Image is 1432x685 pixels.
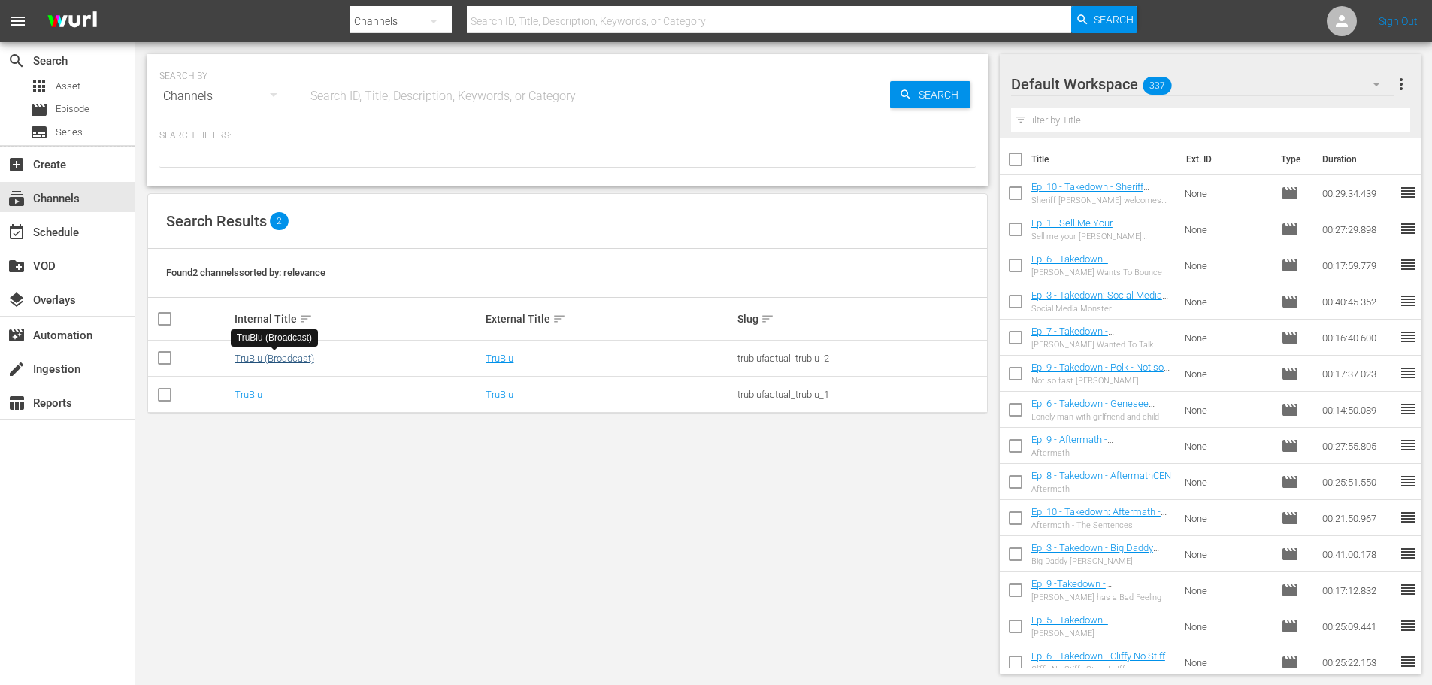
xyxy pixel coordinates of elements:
[1399,364,1417,382] span: reorder
[1399,292,1417,310] span: reorder
[1177,138,1273,180] th: Ext. ID
[1281,545,1299,563] span: Episode
[737,353,985,364] div: trublufactual_trublu_2
[1031,362,1170,384] a: Ep. 9 - Takedown - Polk - Not so fast NelsonCEN
[1281,437,1299,455] span: Episode
[1316,392,1399,428] td: 00:14:50.089
[1071,6,1137,33] button: Search
[1379,15,1418,27] a: Sign Out
[1031,253,1146,287] a: Ep. 6 - Takedown - [PERSON_NAME] Wants To BounceCEN
[1179,608,1275,644] td: None
[1031,614,1114,637] a: Ep. 5 - Takedown - [PERSON_NAME]
[1031,138,1177,180] th: Title
[9,12,27,30] span: menu
[1281,581,1299,599] span: Episode
[1179,247,1275,283] td: None
[1316,211,1399,247] td: 00:27:29.898
[913,81,970,108] span: Search
[1031,542,1166,587] a: Ep. 3 - Takedown - Big Daddy [PERSON_NAME] ([PERSON_NAME] has done this before)CEN
[166,212,267,230] span: Search Results
[1031,650,1171,673] a: Ep. 6 - Takedown - Cliffy No Stiffy Story Is IffyCEN
[1316,536,1399,572] td: 00:41:00.178
[299,312,313,326] span: sort
[1281,365,1299,383] span: Episode
[1179,211,1275,247] td: None
[1281,220,1299,238] span: Episode
[30,77,48,95] span: Asset
[1031,470,1171,481] a: Ep. 8 - Takedown - AftermathCEN
[1281,509,1299,527] span: Episode
[1316,572,1399,608] td: 00:17:12.832
[8,52,26,70] span: Search
[8,360,26,378] span: Ingestion
[1281,401,1299,419] span: Episode
[1399,256,1417,274] span: reorder
[1313,138,1403,180] th: Duration
[1399,328,1417,346] span: reorder
[8,291,26,309] span: Overlays
[1179,500,1275,536] td: None
[1281,184,1299,202] span: Episode
[1316,608,1399,644] td: 00:25:09.441
[890,81,970,108] button: Search
[8,189,26,208] span: Channels
[1031,665,1173,674] div: Cliffy No Stiffy Story Is Iffy
[1179,175,1275,211] td: None
[1399,183,1417,202] span: reorder
[1179,572,1275,608] td: None
[1399,653,1417,671] span: reorder
[1011,63,1394,105] div: Default Workspace
[1399,580,1417,599] span: reorder
[1316,500,1399,536] td: 00:21:50.967
[1031,217,1163,240] a: Ep. 1 - Sell Me Your [PERSON_NAME] DaughterCEN
[737,389,985,400] div: trublufactual_trublu_1
[235,353,314,364] a: TruBlu (Broadcast)
[1179,392,1275,428] td: None
[1179,356,1275,392] td: None
[1031,629,1173,638] div: [PERSON_NAME]
[159,129,976,142] p: Search Filters:
[159,75,292,117] div: Channels
[8,257,26,275] span: VOD
[1179,283,1275,320] td: None
[1316,356,1399,392] td: 00:17:37.023
[1316,464,1399,500] td: 00:25:51.550
[1031,268,1173,277] div: [PERSON_NAME] Wants To Bounce
[1399,544,1417,562] span: reorder
[1399,436,1417,454] span: reorder
[486,310,733,328] div: External Title
[1031,520,1173,530] div: Aftermath - The Sentences
[1179,536,1275,572] td: None
[1031,412,1173,422] div: Lonely man with girlfriend and child
[1031,434,1155,479] a: Ep. 9 - Aftermath - [GEOGRAPHIC_DATA] - Part 1 [PERSON_NAME] and [PERSON_NAME]
[1392,75,1410,93] span: more_vert
[235,310,482,328] div: Internal Title
[1031,556,1173,566] div: Big Daddy [PERSON_NAME]
[1031,326,1152,359] a: Ep. 7 - Takedown - [PERSON_NAME] Wanted To TalkCEN
[1399,508,1417,526] span: reorder
[1031,593,1173,602] div: [PERSON_NAME] has a Bad Feeling
[761,312,774,326] span: sort
[56,79,80,94] span: Asset
[1031,289,1168,312] a: Ep. 3 - Takedown: Social Media MonsterCEN
[1179,464,1275,500] td: None
[8,326,26,344] span: Automation
[30,101,48,119] span: Episode
[486,353,513,364] a: TruBlu
[1399,472,1417,490] span: reorder
[1031,340,1173,350] div: [PERSON_NAME] Wanted To Talk
[1392,66,1410,102] button: more_vert
[1316,644,1399,680] td: 00:25:22.153
[1031,232,1173,241] div: Sell me your [PERSON_NAME] Daughter
[237,332,312,344] div: TruBlu (Broadcast)
[36,4,108,39] img: ans4CAIJ8jUAAAAAAAAAAAAAAAAAAAAAAAAgQb4GAAAAAAAAAAAAAAAAAAAAAAAAJMjXAAAAAAAAAAAAAAAAAAAAAAAAgAT5G...
[1031,398,1155,432] a: Ep. 6 - Takedown - Genesee County - Lonely man with girlfriend and childCEN
[1399,400,1417,418] span: reorder
[1179,644,1275,680] td: None
[1272,138,1313,180] th: Type
[1179,320,1275,356] td: None
[270,212,289,230] span: 2
[486,389,513,400] a: TruBlu
[1031,376,1173,386] div: Not so fast [PERSON_NAME]
[30,123,48,141] span: Series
